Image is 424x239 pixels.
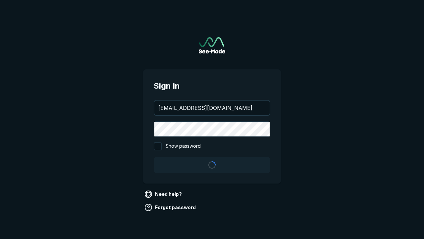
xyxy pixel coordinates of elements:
a: Forgot password [143,202,198,213]
a: Go to sign in [199,37,225,53]
input: your@email.com [154,101,270,115]
span: Sign in [154,80,270,92]
span: Show password [166,142,201,150]
img: See-Mode Logo [199,37,225,53]
a: Need help? [143,189,185,199]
